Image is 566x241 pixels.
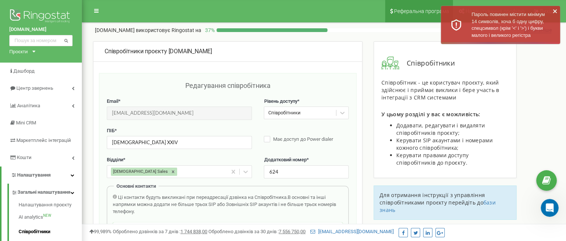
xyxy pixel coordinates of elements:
[113,194,336,214] span: В основні та інші напрямки можна додати не більше трьох SIP або Зовнішніх SIP акаунтів і не більш...
[6,152,143,164] textarea: Ваше сообщение...
[36,3,45,9] h1: Fin
[16,85,53,91] span: Центр звернень
[107,107,252,120] input: Введіть Email
[273,136,333,142] span: Має доступ до Power dialer
[89,229,112,234] span: 99,989%
[201,26,217,34] p: 37 %
[107,157,123,162] span: Відділи
[9,7,73,26] img: Ringostat logo
[19,210,82,225] a: AI analyticsNEW
[128,164,140,176] button: Отправить сообщение…
[9,35,73,46] input: Пошук за номером
[107,136,252,149] input: Введіть ПІБ
[208,229,306,234] span: Оброблено дзвінків за 30 днів :
[12,126,116,148] div: Допоможіть користувачеві [PERSON_NAME] зрозуміти, як він справляється:
[16,120,36,126] span: Mini CRM
[9,26,73,33] a: [DOMAIN_NAME]
[6,122,143,153] div: Fin говорит…
[399,58,455,68] span: Співробітники
[16,137,71,143] span: Маркетплейс інтеграцій
[105,47,351,56] div: [DOMAIN_NAME]
[107,98,118,104] span: Email
[19,202,82,210] a: Налаштування проєкту
[185,82,270,89] span: Редагування співробітника
[264,165,348,178] input: Вкажіть додатковий номер
[13,68,35,74] span: Дашборд
[9,48,28,55] div: Проєкти
[471,12,545,38] span: Пароль повинен містити мінімум 14 символів, хоча б одну цифру, спецсимвол (крім '<' і '>') і букв...
[107,128,115,133] span: ПІБ
[6,1,143,121] div: Daniil говорит…
[113,222,343,238] div: SIPjustschoolme_m24_1_l_dyachenko
[1,167,82,184] a: Налаштування
[17,155,32,160] span: Кошти
[136,27,201,33] span: використовує Ringostat на
[21,6,33,18] img: Profile image for Fin
[396,122,485,136] span: Додавати, редагувати і видаляти співробітників проєкту;
[381,111,480,118] span: У цьому розділі у вас є можливість:
[268,110,300,117] div: Співробітники
[394,8,449,14] span: Реферальна програма
[116,4,131,19] button: Главная
[19,225,82,239] a: Співробітники
[35,167,41,173] button: Добавить вложение
[12,75,116,111] div: Якщо будуть питання або потрібна буде допомога - звертайтесь. Перепрошуємо за тимчасові незручнос...
[111,168,169,176] div: [DEMOGRAPHIC_DATA] Sales
[12,5,116,71] div: Дякую за очікування! Наразі спостерігаємо стабільну роботу сервісу по моніторингу. Бачу що дзвінк...
[310,229,394,234] a: [EMAIL_ADDRESS][DOMAIN_NAME]
[116,183,156,189] span: Основні контакти
[396,152,469,166] span: Керувати правами доступу співробітників до проєкту.
[264,157,306,162] span: Додатковий номер
[541,199,559,217] iframe: Intercom live chat
[113,229,207,234] span: Оброблено дзвінків за 7 днів :
[105,48,167,55] span: Співробітники проєкту
[380,199,496,213] a: бази знань
[36,9,114,20] p: Наша команда также может помочь
[180,229,207,234] u: 1 744 838,00
[12,167,17,173] button: Средство выбора эмодзи
[380,191,485,206] span: Для отримання інструкції з управління співробітниками проєкту перейдіть до
[23,167,29,173] button: Средство выбора GIF-файла
[279,229,306,234] u: 7 556 750,00
[11,184,82,199] a: Загальні налаштування
[5,4,19,19] button: go back
[6,1,122,115] div: Дякую за очікування!Наразі спостерігаємо стабільну роботу сервісу по моніторингу. Бачу що дзвінки...
[95,26,201,34] p: [DOMAIN_NAME]
[131,4,144,18] div: Закрыть
[17,189,70,196] span: Загальні налаштування
[118,194,288,200] span: Ці контакти будуть викликані при переадресації дзвінка на Співробітника.
[553,8,558,16] button: close
[17,103,40,108] span: Аналiтика
[6,122,122,153] div: Допоможіть користувачеві [PERSON_NAME] зрозуміти, як він справляється:
[17,172,51,178] span: Налаштування
[396,137,493,151] span: Керувати SIP акаунтами і номерами кожного співробітника;
[381,79,499,101] span: Співробітник - це користувач проєкту, який здійснює і приймає виклики і бере участь в інтеграції ...
[264,98,297,104] span: Рівень доступу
